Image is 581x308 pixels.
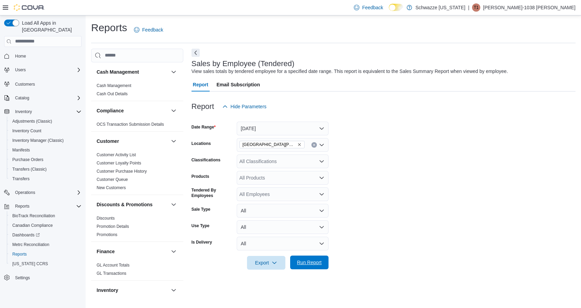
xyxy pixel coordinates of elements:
[191,207,210,212] label: Sale Type
[15,53,26,59] span: Home
[7,126,84,136] button: Inventory Count
[10,241,52,249] a: Metrc Reconciliation
[7,211,84,221] button: BioTrack Reconciliation
[191,49,200,57] button: Next
[10,156,82,164] span: Purchase Orders
[12,108,82,116] span: Inventory
[10,241,82,249] span: Metrc Reconciliation
[231,103,267,110] span: Hide Parameters
[15,275,30,281] span: Settings
[191,157,221,163] label: Classifications
[12,128,41,134] span: Inventory Count
[468,3,469,12] p: |
[191,68,508,75] div: View sales totals by tendered employee for a specified date range. This report is equivalent to t...
[15,190,35,195] span: Operations
[91,21,127,35] h1: Reports
[97,169,147,174] span: Customer Purchase History
[239,141,305,148] span: EV09 Montano Plaza
[7,116,84,126] button: Adjustments (Classic)
[1,93,84,103] button: Catalog
[237,237,329,250] button: All
[251,256,281,270] span: Export
[15,95,29,101] span: Catalog
[351,1,386,14] a: Feedback
[7,249,84,259] button: Reports
[97,107,168,114] button: Compliance
[10,221,55,230] a: Canadian Compliance
[91,261,183,280] div: Finance
[191,187,234,198] label: Tendered By Employees
[170,286,178,294] button: Inventory
[1,51,84,61] button: Home
[12,223,53,228] span: Canadian Compliance
[14,4,45,11] img: Cova
[12,242,49,247] span: Metrc Reconciliation
[217,78,260,91] span: Email Subscription
[12,66,82,74] span: Users
[97,287,168,294] button: Inventory
[12,251,27,257] span: Reports
[97,160,141,166] span: Customer Loyalty Points
[12,108,35,116] button: Inventory
[97,83,131,88] span: Cash Management
[191,141,211,146] label: Locations
[97,138,119,145] h3: Customer
[10,250,82,258] span: Reports
[10,175,82,183] span: Transfers
[7,145,84,155] button: Manifests
[12,273,82,282] span: Settings
[12,274,33,282] a: Settings
[4,48,82,300] nav: Complex example
[10,117,82,125] span: Adjustments (Classic)
[12,94,82,102] span: Catalog
[10,212,82,220] span: BioTrack Reconciliation
[12,213,55,219] span: BioTrack Reconciliation
[319,192,324,197] button: Open list of options
[191,102,214,111] h3: Report
[19,20,82,33] span: Load All Apps in [GEOGRAPHIC_DATA]
[297,259,322,266] span: Run Report
[97,185,126,190] a: New Customers
[97,262,129,268] span: GL Account Totals
[91,120,183,131] div: Compliance
[191,60,295,68] h3: Sales by Employee (Tendered)
[97,201,168,208] button: Discounts & Promotions
[170,107,178,115] button: Compliance
[170,247,178,256] button: Finance
[10,146,33,154] a: Manifests
[10,127,82,135] span: Inventory Count
[7,136,84,145] button: Inventory Manager (Classic)
[97,138,168,145] button: Customer
[12,157,44,162] span: Purchase Orders
[7,221,84,230] button: Canadian Compliance
[97,216,115,221] a: Discounts
[10,146,82,154] span: Manifests
[319,142,324,148] button: Open list of options
[12,138,64,143] span: Inventory Manager (Classic)
[12,188,38,197] button: Operations
[97,263,129,268] a: GL Account Totals
[237,204,329,218] button: All
[10,260,51,268] a: [US_STATE] CCRS
[97,271,126,276] a: GL Transactions
[12,261,48,267] span: [US_STATE] CCRS
[191,174,209,179] label: Products
[97,215,115,221] span: Discounts
[97,122,164,127] a: OCS Transaction Submission Details
[170,68,178,76] button: Cash Management
[12,79,82,88] span: Customers
[97,224,129,229] span: Promotion Details
[131,23,166,37] a: Feedback
[191,239,212,245] label: Is Delivery
[10,117,55,125] a: Adjustments (Classic)
[12,52,29,60] a: Home
[97,107,124,114] h3: Compliance
[97,169,147,174] a: Customer Purchase History
[10,231,82,239] span: Dashboards
[193,78,208,91] span: Report
[1,273,84,283] button: Settings
[1,65,84,75] button: Users
[7,259,84,269] button: [US_STATE] CCRS
[311,142,317,148] button: Clear input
